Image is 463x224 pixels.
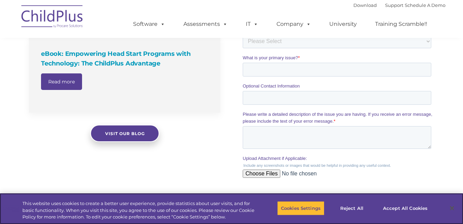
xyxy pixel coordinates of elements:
[385,2,403,8] a: Support
[18,0,87,35] img: ChildPlus by Procare Solutions
[177,17,234,31] a: Assessments
[405,2,445,8] a: Schedule A Demo
[444,201,460,216] button: Close
[22,200,255,221] div: This website uses cookies to create a better user experience, provide statistics about user visit...
[126,17,172,31] a: Software
[270,17,318,31] a: Company
[379,201,431,215] button: Accept All Cookies
[353,2,445,8] font: |
[90,125,159,142] a: Visit our blog
[239,17,265,31] a: IT
[368,17,434,31] a: Training Scramble!!
[41,49,210,68] h4: eBook: Empowering Head Start Programs with Technology: The ChildPlus Advantage
[322,17,364,31] a: University
[330,201,373,215] button: Reject All
[41,73,82,90] a: Read more
[353,2,377,8] a: Download
[105,131,144,136] span: Visit our blog
[277,201,324,215] button: Cookies Settings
